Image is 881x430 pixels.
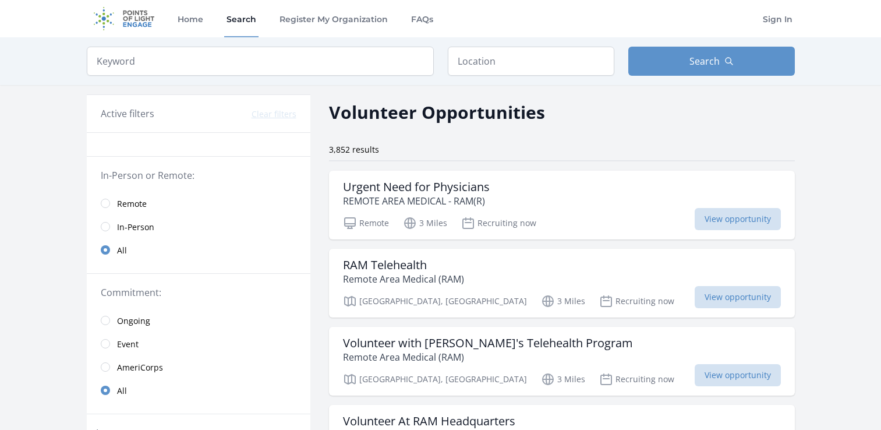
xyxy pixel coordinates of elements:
[343,372,527,386] p: [GEOGRAPHIC_DATA], [GEOGRAPHIC_DATA]
[87,379,310,402] a: All
[117,385,127,397] span: All
[329,99,545,125] h2: Volunteer Opportunities
[599,294,674,308] p: Recruiting now
[87,332,310,355] a: Event
[117,315,150,327] span: Ongoing
[117,339,139,350] span: Event
[599,372,674,386] p: Recruiting now
[101,286,296,299] legend: Commitment:
[87,238,310,262] a: All
[343,336,633,350] h3: Volunteer with [PERSON_NAME]'s Telehealth Program
[87,309,310,332] a: Ongoing
[343,180,490,194] h3: Urgent Need for Physicians
[689,54,720,68] span: Search
[343,294,527,308] p: [GEOGRAPHIC_DATA], [GEOGRAPHIC_DATA]
[403,216,447,230] p: 3 Miles
[343,216,389,230] p: Remote
[343,272,464,286] p: Remote Area Medical (RAM)
[343,194,490,208] p: REMOTE AREA MEDICAL - RAM(R)
[541,294,585,308] p: 3 Miles
[329,249,795,318] a: RAM Telehealth Remote Area Medical (RAM) [GEOGRAPHIC_DATA], [GEOGRAPHIC_DATA] 3 Miles Recruiting ...
[695,364,781,386] span: View opportunity
[87,355,310,379] a: AmeriCorps
[87,192,310,215] a: Remote
[343,350,633,364] p: Remote Area Medical (RAM)
[87,47,434,76] input: Keyword
[628,47,795,76] button: Search
[101,168,296,182] legend: In-Person or Remote:
[448,47,614,76] input: Location
[343,258,464,272] h3: RAM Telehealth
[117,221,154,233] span: In-Person
[101,107,154,121] h3: Active filters
[695,208,781,230] span: View opportunity
[461,216,536,230] p: Recruiting now
[87,215,310,238] a: In-Person
[117,245,127,256] span: All
[117,362,163,373] span: AmeriCorps
[329,171,795,239] a: Urgent Need for Physicians REMOTE AREA MEDICAL - RAM(R) Remote 3 Miles Recruiting now View opport...
[695,286,781,308] span: View opportunity
[329,144,379,155] span: 3,852 results
[117,198,147,210] span: Remote
[343,414,515,428] h3: Volunteer At RAM Headquarters
[541,372,585,386] p: 3 Miles
[329,327,795,396] a: Volunteer with [PERSON_NAME]'s Telehealth Program Remote Area Medical (RAM) [GEOGRAPHIC_DATA], [G...
[252,108,296,120] button: Clear filters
